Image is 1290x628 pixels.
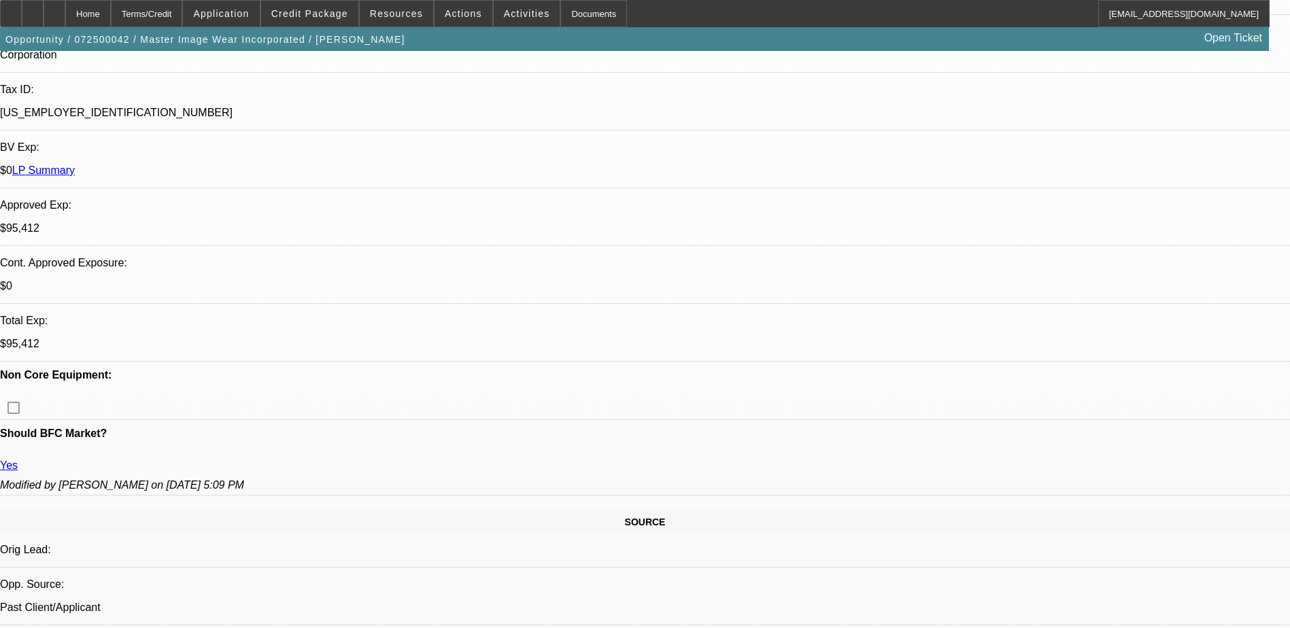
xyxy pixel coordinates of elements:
[12,164,75,176] a: LP Summary
[360,1,433,27] button: Resources
[183,1,259,27] button: Application
[445,8,482,19] span: Actions
[5,34,405,45] span: Opportunity / 072500042 / Master Image Wear Incorporated / [PERSON_NAME]
[1199,27,1268,50] a: Open Ticket
[261,1,358,27] button: Credit Package
[494,1,560,27] button: Activities
[625,517,666,527] span: SOURCE
[271,8,348,19] span: Credit Package
[370,8,423,19] span: Resources
[193,8,249,19] span: Application
[504,8,550,19] span: Activities
[435,1,492,27] button: Actions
